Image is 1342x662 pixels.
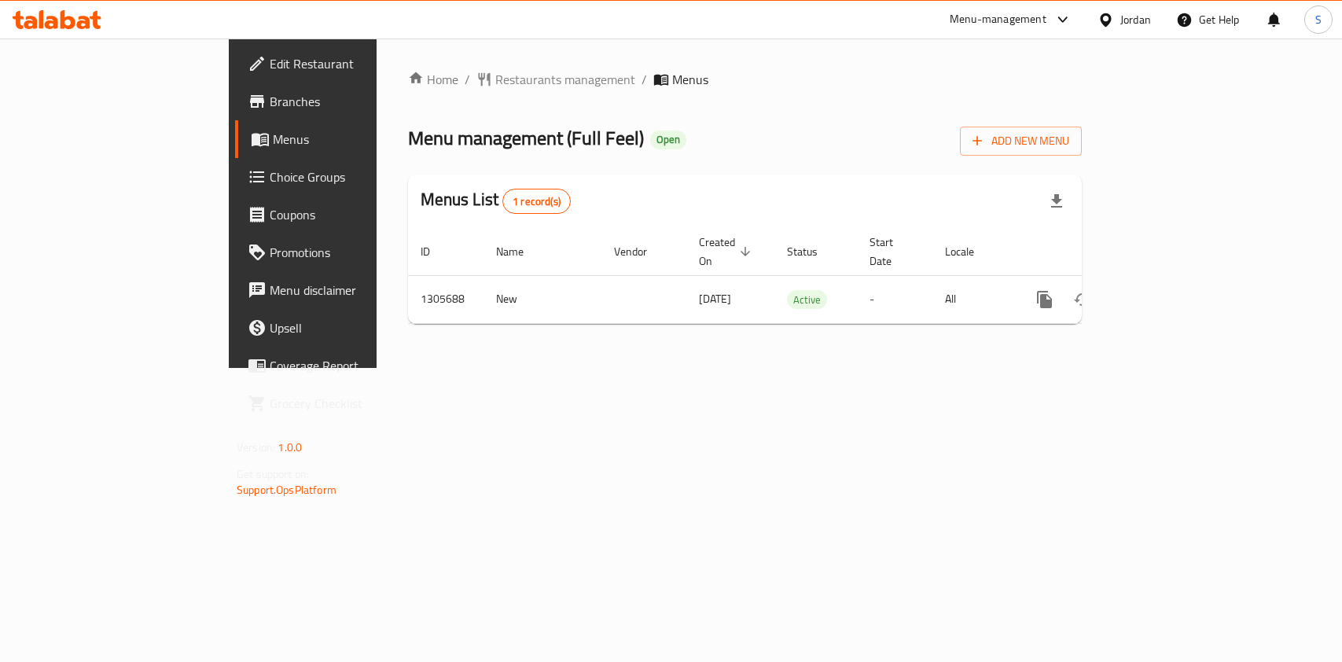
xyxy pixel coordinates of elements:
span: Menus [273,130,440,149]
li: / [642,70,647,89]
span: Promotions [270,243,440,262]
a: Menus [235,120,453,158]
div: Export file [1038,182,1075,220]
span: Branches [270,92,440,111]
span: Grocery Checklist [270,394,440,413]
span: Menu disclaimer [270,281,440,300]
span: Status [787,242,838,261]
span: Locale [945,242,995,261]
div: Open [650,131,686,149]
td: - [857,275,932,323]
td: New [483,275,601,323]
span: Coupons [270,205,440,224]
span: Upsell [270,318,440,337]
span: Open [650,133,686,146]
span: 1.0.0 [278,437,302,458]
a: Coupons [235,196,453,234]
nav: breadcrumb [408,70,1082,89]
span: Vendor [614,242,667,261]
div: Total records count [502,189,571,214]
a: Upsell [235,309,453,347]
a: Restaurants management [476,70,635,89]
td: All [932,275,1013,323]
span: 1 record(s) [503,194,570,209]
span: Start Date [870,233,914,270]
table: enhanced table [408,228,1189,324]
a: Menu disclaimer [235,271,453,309]
span: Get support on: [237,464,309,484]
a: Coverage Report [235,347,453,384]
div: Menu-management [950,10,1046,29]
a: Choice Groups [235,158,453,196]
span: Active [787,291,827,309]
span: Add New Menu [972,131,1069,151]
button: more [1026,281,1064,318]
span: [DATE] [699,289,731,309]
a: Support.OpsPlatform [237,480,336,500]
span: Created On [699,233,756,270]
div: Jordan [1120,11,1151,28]
span: Version: [237,437,275,458]
span: S [1315,11,1322,28]
span: Coverage Report [270,356,440,375]
button: Change Status [1064,281,1101,318]
a: Branches [235,83,453,120]
button: Add New Menu [960,127,1082,156]
span: ID [421,242,450,261]
th: Actions [1013,228,1189,276]
span: Name [496,242,544,261]
div: Active [787,290,827,309]
span: Menus [672,70,708,89]
li: / [465,70,470,89]
span: Edit Restaurant [270,54,440,73]
a: Promotions [235,234,453,271]
span: Menu management ( Full Feel ) [408,120,644,156]
span: Restaurants management [495,70,635,89]
h2: Menus List [421,188,571,214]
span: Choice Groups [270,167,440,186]
a: Edit Restaurant [235,45,453,83]
a: Grocery Checklist [235,384,453,422]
